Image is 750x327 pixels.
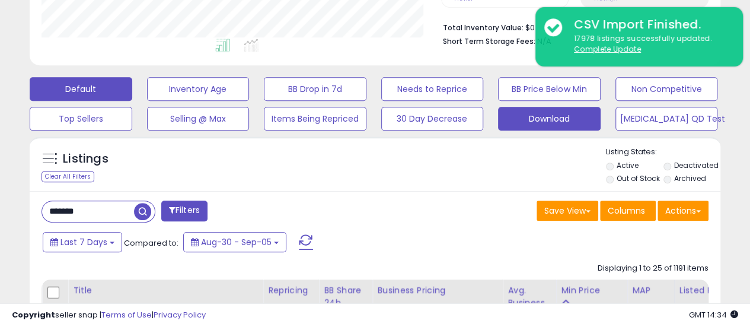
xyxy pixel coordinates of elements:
[381,107,484,131] button: 30 Day Decrease
[498,77,601,101] button: BB Price Below Min
[632,284,669,297] div: MAP
[60,236,107,248] span: Last 7 Days
[615,107,718,131] button: [MEDICAL_DATA] QD Test
[565,16,734,33] div: CSV Import Finished.
[606,147,720,158] p: Listing States:
[268,284,314,297] div: Repricing
[443,36,535,46] b: Short Term Storage Fees:
[101,309,152,320] a: Terms of Use
[537,201,598,221] button: Save View
[63,151,108,167] h5: Listings
[498,107,601,131] button: Download
[658,201,708,221] button: Actions
[264,77,366,101] button: BB Drop in 7d
[561,284,622,297] div: Min Price
[30,77,132,101] button: Default
[616,173,659,183] label: Out of Stock
[264,107,366,131] button: Items Being Repriced
[598,263,708,274] div: Displaying 1 to 25 of 1191 items
[201,236,272,248] span: Aug-30 - Sep-05
[608,205,645,217] span: Columns
[574,44,641,54] u: Complete Update
[600,201,656,221] button: Columns
[42,171,94,182] div: Clear All Filters
[377,284,497,297] div: Business Pricing
[565,33,734,55] div: 17978 listings successfully updated.
[43,232,122,252] button: Last 7 Days
[12,309,55,320] strong: Copyright
[616,160,638,170] label: Active
[161,201,208,221] button: Filters
[615,77,718,101] button: Non Competitive
[73,284,258,297] div: Title
[674,160,719,170] label: Deactivated
[324,284,367,309] div: BB Share 24h.
[443,23,524,33] b: Total Inventory Value:
[689,309,738,320] span: 2025-09-13 14:34 GMT
[12,310,206,321] div: seller snap | |
[124,237,178,249] span: Compared to:
[183,232,286,252] button: Aug-30 - Sep-05
[154,309,206,320] a: Privacy Policy
[30,107,132,131] button: Top Sellers
[443,20,700,34] li: $0
[147,77,250,101] button: Inventory Age
[674,173,706,183] label: Archived
[147,107,250,131] button: Selling @ Max
[381,77,484,101] button: Needs to Reprice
